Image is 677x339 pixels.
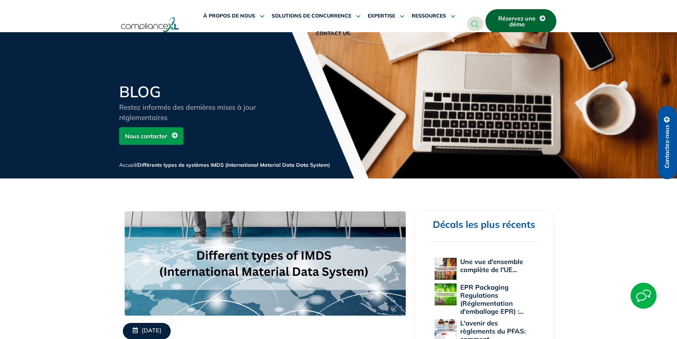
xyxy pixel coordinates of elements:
img: Aperçu complet du règlement de l'UE sur les équipements de protection individuelle 2016/425 [435,258,457,280]
span: À PROPOS DE NOUS [203,13,255,19]
a: SOLUTIONS DE CONCURRENCE [272,7,360,25]
a: EXPERTISE [368,7,404,25]
a: À PROPOS DE NOUS [203,7,264,25]
span: [DATE] [142,327,161,335]
a: Accueil [119,162,136,168]
a: EPR Packaging Regulations (Réglementation d'emballage EPR) :... [460,283,523,316]
span: EXPERTISE [368,13,395,19]
span: Réservez une démo [496,15,538,27]
a: Contactez-nous [658,106,677,179]
a: Réservez une démo [485,9,557,33]
span: Nous contacter [125,129,167,143]
span: CONTACT US [316,30,350,37]
h2: BLOG [119,84,295,99]
h2: Décals les plus récents [429,219,539,231]
span: / [119,162,330,168]
img: Logo-un.svg [121,16,179,33]
img: Tous les besoins en soi-à-connaissons-les-Népilons-1 [125,211,406,316]
span: Différents types de systèmes IMDS (International Material Data Data System) [137,162,330,168]
a: Bouton de recherche [467,16,483,31]
img: Chat de démarrage [631,283,657,309]
span: SOLUTIONS DE CONCURRENCE [272,13,351,19]
a: CONTACT US [316,25,350,42]
a: Nous contacter [119,127,184,145]
span: Restez informés des dernières mises à jour réglementaires [119,103,256,122]
a: Une vue d'ensemble complète de l'UE... [460,257,523,274]
span: Contactez-nous [664,125,670,168]
span: RESSOURCES [412,13,446,19]
img: EPR Emballage - Réglementation des emballages aux États-Unis: une perspective de conformité à l'h... [435,283,457,305]
a: RESSOURCES [412,7,455,25]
